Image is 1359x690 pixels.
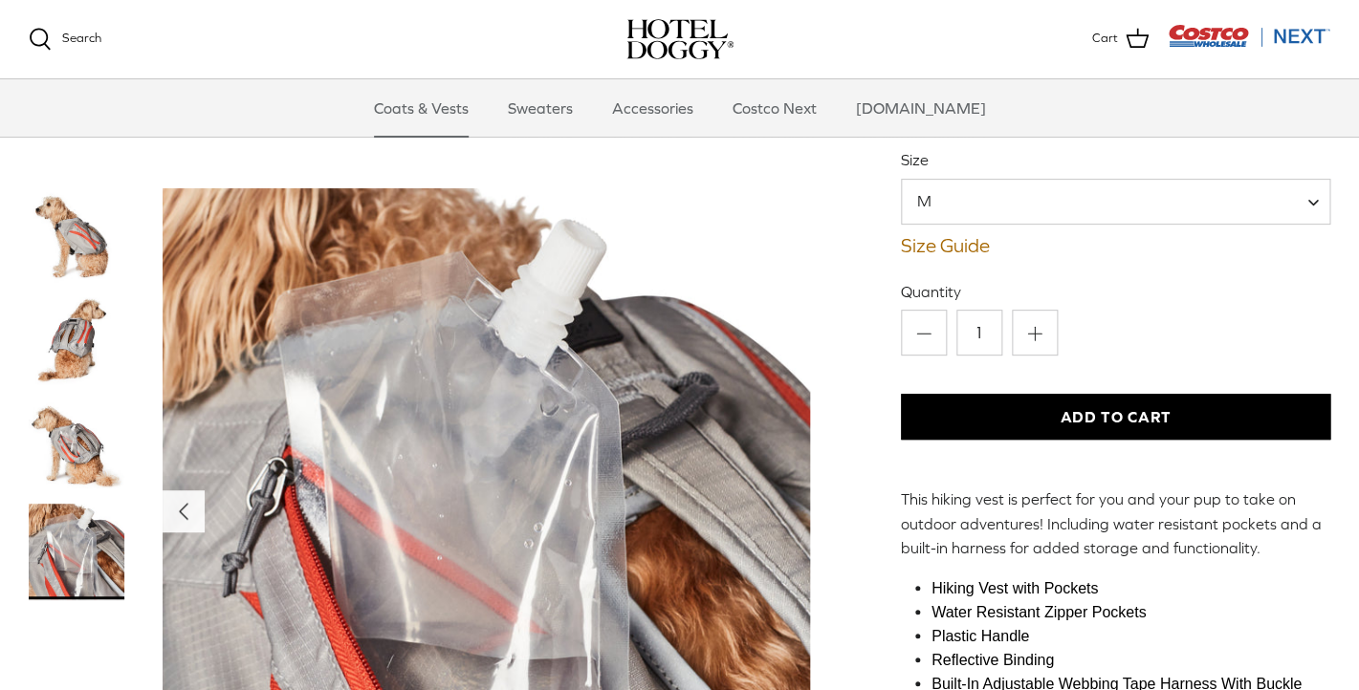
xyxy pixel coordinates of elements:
a: Search [29,28,101,51]
a: [DOMAIN_NAME] [839,79,1003,137]
a: Visit Costco Next [1168,36,1330,51]
a: Thumbnail Link [29,399,124,494]
button: Previous [163,490,205,532]
a: Accessories [595,79,711,137]
input: Quantity [956,310,1002,356]
a: Coats & Vests [357,79,486,137]
span: Plastic Handle [932,628,1029,644]
span: Search [62,31,101,45]
a: Thumbnail Link [29,293,124,389]
span: Water Resistant Zipper Pockets [932,604,1146,620]
label: Size [901,149,1330,170]
span: Hiking Vest with Pockets [932,580,1098,596]
a: Thumbnail Link [29,504,124,599]
a: hoteldoggy.com hoteldoggycom [626,19,734,59]
a: Sweaters [491,79,590,137]
img: Costco Next [1168,24,1330,48]
p: This hiking vest is perfect for you and your pup to take on outdoor adventures! Including water r... [901,487,1330,561]
span: Reflective Binding [932,652,1054,668]
span: M [901,179,1330,225]
span: Cart [1092,29,1118,49]
label: Quantity [901,281,1330,302]
a: Thumbnail Link [29,188,124,284]
img: hoteldoggycom [626,19,734,59]
button: Add to Cart [901,394,1330,440]
a: Size Guide [901,234,1330,257]
span: M [902,190,970,211]
a: Costco Next [715,79,834,137]
a: Cart [1092,27,1149,52]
